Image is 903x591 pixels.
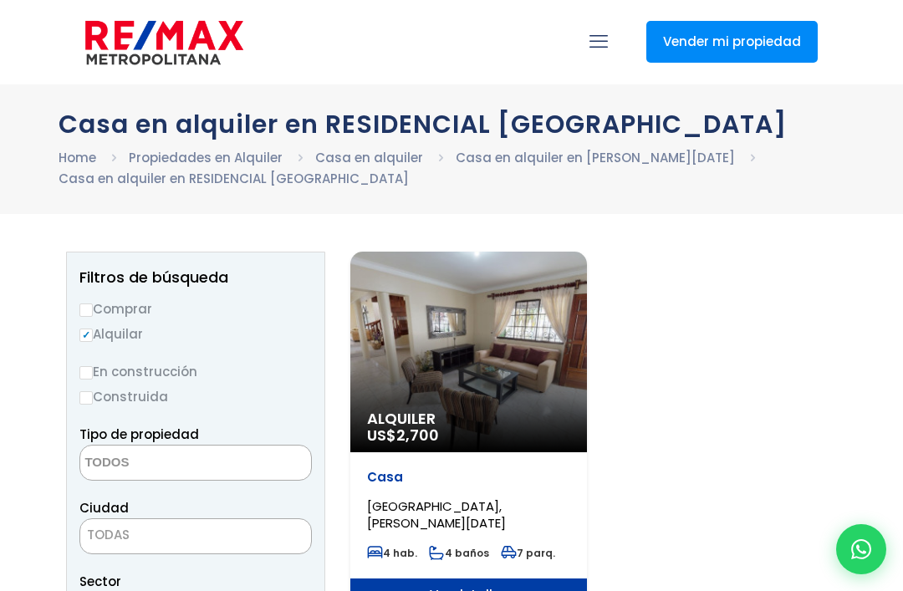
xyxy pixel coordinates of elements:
a: Casa en alquiler en [PERSON_NAME][DATE] [456,149,735,166]
h1: Casa en alquiler en RESIDENCIAL [GEOGRAPHIC_DATA] [59,110,844,139]
span: TODAS [79,518,312,554]
label: Comprar [79,298,312,319]
span: 7 parq. [501,546,555,560]
h2: Filtros de búsqueda [79,269,312,286]
label: Construida [79,386,312,407]
span: 4 baños [429,546,489,560]
input: En construcción [79,366,93,380]
a: Casa en alquiler [315,149,423,166]
span: Sector [79,573,121,590]
img: remax-metropolitana-logo [85,18,243,68]
span: TODAS [87,526,130,543]
span: Tipo de propiedad [79,425,199,443]
a: Home [59,149,96,166]
p: Casa [367,469,570,486]
span: [GEOGRAPHIC_DATA], [PERSON_NAME][DATE] [367,497,506,532]
li: Casa en alquiler en RESIDENCIAL [GEOGRAPHIC_DATA] [59,168,409,189]
input: Alquilar [79,329,93,342]
span: 2,700 [396,425,439,446]
input: Construida [79,391,93,405]
span: 4 hab. [367,546,417,560]
textarea: Search [80,446,242,481]
a: Propiedades en Alquiler [129,149,283,166]
a: Vender mi propiedad [646,21,818,63]
span: US$ [367,425,439,446]
label: En construcción [79,361,312,382]
span: Alquiler [367,410,570,427]
span: Ciudad [79,499,129,517]
label: Alquilar [79,324,312,344]
a: mobile menu [584,28,613,56]
span: TODAS [80,523,311,547]
input: Comprar [79,303,93,317]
